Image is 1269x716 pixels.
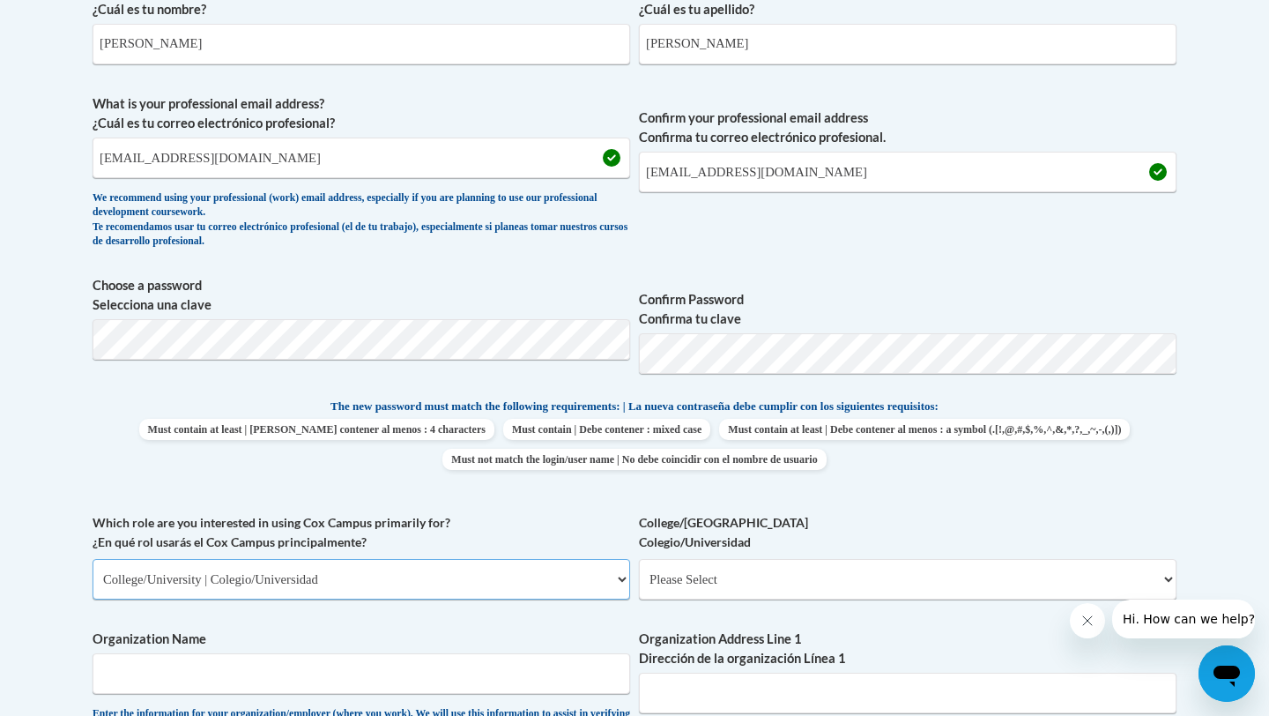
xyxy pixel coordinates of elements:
span: Must contain at least | [PERSON_NAME] contener al menos : 4 characters [139,419,494,440]
label: Confirm your professional email address Confirma tu correo electrónico profesional. [639,108,1176,147]
span: Must not match the login/user name | No debe coincidir con el nombre de usuario [442,449,826,470]
span: The new password must match the following requirements: | La nueva contraseña debe cumplir con lo... [330,399,939,414]
label: Confirm Password Confirma tu clave [639,290,1176,329]
input: Metadata input [639,24,1176,64]
input: Metadata input [93,653,630,694]
iframe: Message from company [1112,600,1255,638]
label: Which role are you interested in using Cox Campus primarily for? ¿En qué rol usarás el Cox Campus... [93,513,630,552]
label: Choose a password Selecciona una clave [93,276,630,315]
input: Required [639,152,1176,192]
span: Must contain | Debe contener : mixed case [503,419,710,440]
label: Organization Name [93,630,630,649]
iframe: Button to launch messaging window [1198,645,1255,702]
input: Metadata input [93,138,630,178]
input: Metadata input [639,673,1176,713]
span: Must contain at least | Debe contener al menos : a symbol (.[!,@,#,$,%,^,&,*,?,_,~,-,(,)]) [719,419,1130,440]
iframe: Close message [1070,603,1105,638]
input: Metadata input [93,24,630,64]
label: Organization Address Line 1 Dirección de la organización Línea 1 [639,630,1176,668]
label: What is your professional email address? ¿Cuál es tu correo electrónico profesional? [93,94,630,133]
div: We recommend using your professional (work) email address, especially if you are planning to use ... [93,191,630,250]
label: College/[GEOGRAPHIC_DATA] Colegio/Universidad [639,513,1176,552]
